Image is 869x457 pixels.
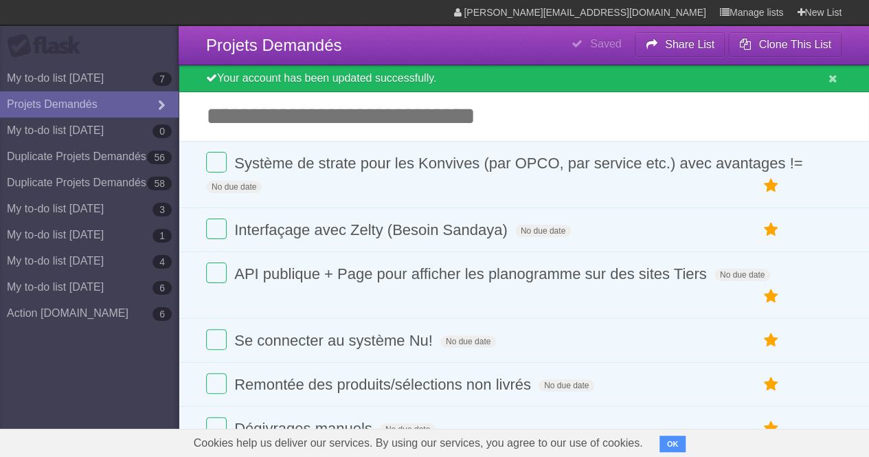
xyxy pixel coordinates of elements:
[153,124,172,138] b: 0
[206,329,227,350] label: Done
[147,151,172,164] b: 56
[758,417,784,440] label: Star task
[440,335,496,348] span: No due date
[714,269,770,281] span: No due date
[147,177,172,190] b: 58
[206,373,227,394] label: Done
[206,219,227,239] label: Done
[758,175,784,197] label: Star task
[665,38,714,50] b: Share List
[180,430,657,457] span: Cookies help us deliver our services. By using our services, you agree to our use of cookies.
[758,373,784,396] label: Star task
[234,265,710,282] span: API publique + Page pour afficher les planogramme sur des sites Tiers
[206,36,341,54] span: Projets Demandés
[206,263,227,283] label: Done
[539,379,594,392] span: No due date
[728,32,842,57] button: Clone This List
[758,285,784,308] label: Star task
[153,203,172,216] b: 3
[659,436,686,452] button: OK
[153,72,172,86] b: 7
[153,307,172,321] b: 6
[758,329,784,352] label: Star task
[234,332,436,349] span: Se connecter au système Nu!
[590,38,621,49] b: Saved
[380,423,436,436] span: No due date
[234,376,534,393] span: Remontée des produits/sélections non livrés
[206,181,262,193] span: No due date
[153,281,172,295] b: 6
[206,417,227,438] label: Done
[7,34,89,58] div: Flask
[635,32,725,57] button: Share List
[758,219,784,241] label: Star task
[206,152,227,172] label: Done
[153,255,172,269] b: 4
[758,38,831,50] b: Clone This List
[234,221,510,238] span: Interfaçage avec Zelty (Besoin Sandaya)
[179,65,869,92] div: Your account has been updated successfully.
[234,155,806,172] span: Système de strate pour les Konvives (par OPCO, par service etc.) avec avantages !=
[234,420,376,437] span: Dégivrages manuels
[515,225,571,237] span: No due date
[153,229,172,243] b: 1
